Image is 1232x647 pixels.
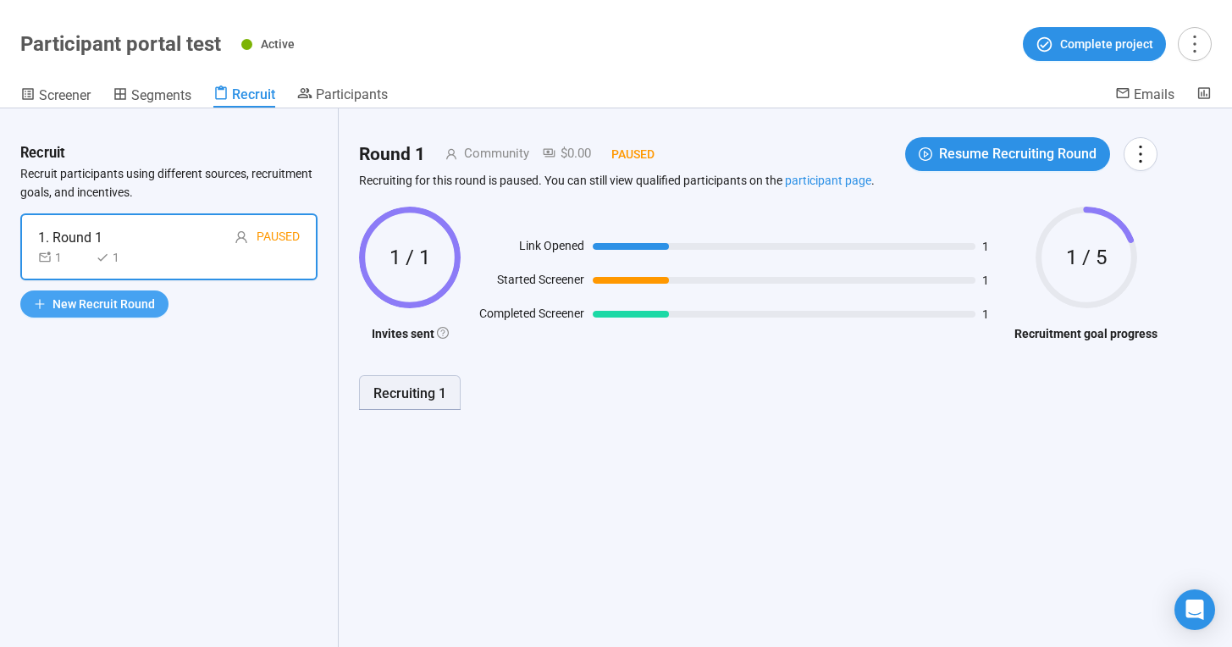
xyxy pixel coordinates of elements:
[235,230,248,244] span: user
[457,144,529,164] div: Community
[34,298,46,310] span: plus
[38,227,102,248] div: 1. Round 1
[529,144,591,164] div: $0.00
[469,304,584,329] div: Completed Screener
[1023,27,1166,61] button: Complete project
[131,87,191,103] span: Segments
[359,141,425,169] h2: Round 1
[1174,589,1215,630] div: Open Intercom Messenger
[39,87,91,103] span: Screener
[1036,247,1137,268] span: 1 / 5
[359,324,461,343] h4: Invites sent
[982,308,1006,320] span: 1
[373,383,446,404] div: Recruiting 1
[982,241,1006,252] span: 1
[359,171,1157,190] div: Recruiting for this round is paused. You can still view qualified participants on the .
[20,142,65,164] h3: Recruit
[359,247,461,268] span: 1 / 1
[52,295,155,313] span: New Recruit Round
[20,164,318,202] p: Recruit participants using different sources, recruitment goals, and incentives.
[1183,32,1206,55] span: more
[437,327,449,339] span: question-circle
[257,227,300,248] div: Paused
[1129,142,1152,165] span: more
[113,86,191,108] a: Segments
[1115,86,1174,106] a: Emails
[1014,324,1157,343] h4: Recruitment goal progress
[261,37,295,51] span: Active
[20,290,169,318] button: plusNew Recruit Round
[982,274,1006,286] span: 1
[591,145,655,163] div: Paused
[425,148,457,160] span: user
[96,248,146,267] div: 1
[1134,86,1174,102] span: Emails
[785,174,871,187] a: participant page
[469,270,584,296] div: Started Screener
[1178,27,1212,61] button: more
[213,86,275,108] a: Recruit
[20,86,91,108] a: Screener
[1060,35,1153,53] span: Complete project
[905,137,1110,171] button: play-circleResume Recruiting Round
[316,86,388,102] span: Participants
[232,86,275,102] span: Recruit
[38,248,89,267] div: 1
[469,236,584,262] div: Link Opened
[297,86,388,106] a: Participants
[20,32,221,56] h1: Participant portal test
[1124,137,1157,171] button: more
[919,147,932,161] span: play-circle
[939,143,1097,164] span: Resume Recruiting Round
